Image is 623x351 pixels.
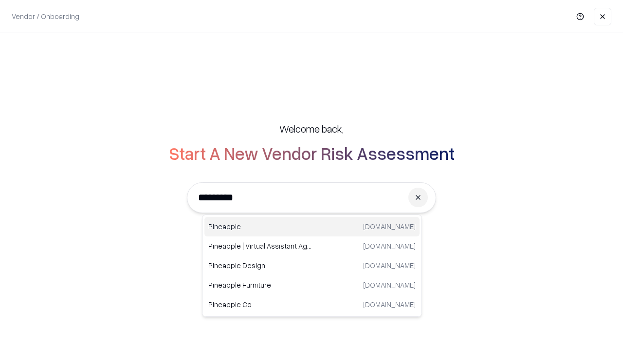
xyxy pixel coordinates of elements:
p: [DOMAIN_NAME] [363,221,416,232]
p: Pineapple Co [208,299,312,310]
p: Pineapple Design [208,260,312,271]
h2: Start A New Vendor Risk Assessment [169,143,455,163]
p: [DOMAIN_NAME] [363,260,416,271]
p: [DOMAIN_NAME] [363,299,416,310]
p: Pineapple | Virtual Assistant Agency [208,241,312,251]
p: [DOMAIN_NAME] [363,241,416,251]
p: [DOMAIN_NAME] [363,280,416,290]
p: Pineapple [208,221,312,232]
div: Suggestions [202,214,422,317]
h5: Welcome back, [279,122,344,136]
p: Pineapple Furniture [208,280,312,290]
p: Vendor / Onboarding [12,11,79,21]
